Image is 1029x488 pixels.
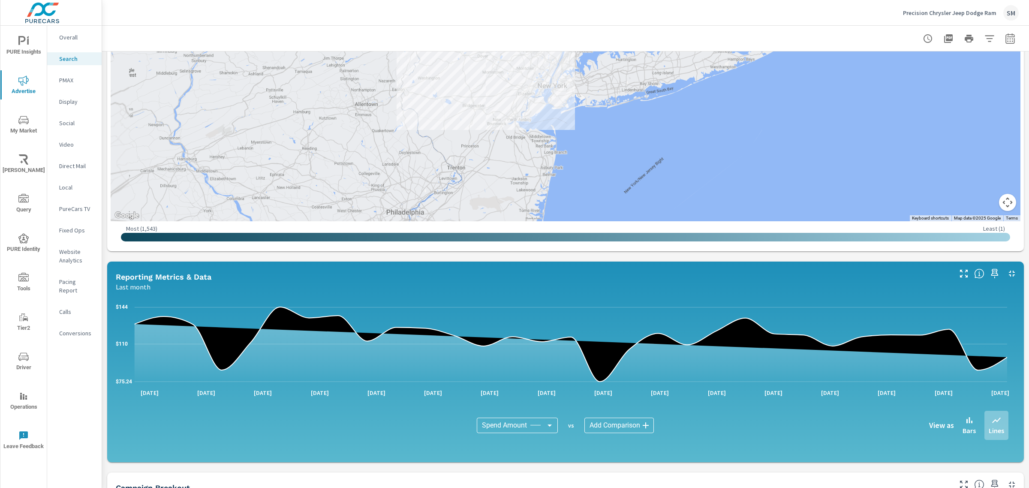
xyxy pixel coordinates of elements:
img: Google [113,210,141,221]
div: Pacing Report [47,275,102,297]
p: Website Analytics [59,247,95,265]
p: [DATE] [305,389,335,397]
p: [DATE] [532,389,562,397]
button: Minimize Widget [1005,267,1019,280]
div: Display [47,95,102,108]
span: Advertise [3,75,44,96]
div: Fixed Ops [47,224,102,237]
div: PureCars TV [47,202,102,215]
div: SM [1003,5,1019,21]
p: Pacing Report [59,277,95,295]
span: My Market [3,115,44,136]
p: Lines [989,425,1004,436]
span: Operations [3,391,44,412]
p: [DATE] [191,389,221,397]
p: [DATE] [588,389,618,397]
div: Video [47,138,102,151]
p: Least ( 1 ) [983,225,1005,232]
div: nav menu [0,26,47,460]
span: Tier2 [3,312,44,333]
div: Direct Mail [47,160,102,172]
p: Precision Chrysler Jeep Dodge Ram [903,9,996,17]
p: Most ( 1,543 ) [126,225,157,232]
span: Spend Amount [482,421,527,430]
button: Make Fullscreen [957,267,971,280]
span: PURE Identity [3,233,44,254]
a: Terms (opens in new tab) [1006,216,1018,220]
div: Calls [47,305,102,318]
span: Map data ©2025 Google [954,216,1001,220]
button: Apply Filters [981,30,998,47]
p: Overall [59,33,95,42]
a: Open this area in Google Maps (opens a new window) [113,210,141,221]
text: $75.24 [116,379,132,385]
h6: View as [929,421,954,430]
span: Query [3,194,44,215]
div: Add Comparison [584,418,654,433]
p: Local [59,183,95,192]
p: vs [558,422,584,429]
div: Social [47,117,102,130]
span: Understand Search data over time and see how metrics compare to each other. [974,268,984,279]
span: Driver [3,352,44,373]
p: Bars [963,425,976,436]
button: Select Date Range [1002,30,1019,47]
span: [PERSON_NAME] [3,154,44,175]
span: Tools [3,273,44,294]
span: Leave Feedback [3,431,44,452]
p: [DATE] [418,389,448,397]
p: Last month [116,282,150,292]
text: $110 [116,341,128,347]
div: Overall [47,31,102,44]
span: PURE Insights [3,36,44,57]
p: Fixed Ops [59,226,95,235]
div: Website Analytics [47,245,102,267]
p: [DATE] [475,389,505,397]
button: Print Report [960,30,978,47]
p: [DATE] [248,389,278,397]
div: PMAX [47,74,102,87]
p: PureCars TV [59,205,95,213]
p: Search [59,54,95,63]
p: Display [59,97,95,106]
p: [DATE] [702,389,732,397]
button: Map camera controls [999,194,1016,211]
p: [DATE] [135,389,165,397]
p: Calls [59,307,95,316]
text: $144 [116,304,128,310]
div: Spend Amount [477,418,558,433]
span: Save this to your personalized report [988,267,1002,280]
p: Social [59,119,95,127]
p: Conversions [59,329,95,337]
p: [DATE] [929,389,959,397]
div: Search [47,52,102,65]
span: Add Comparison [590,421,640,430]
p: Direct Mail [59,162,95,170]
p: [DATE] [758,389,788,397]
div: Local [47,181,102,194]
button: Keyboard shortcuts [912,215,949,221]
p: [DATE] [872,389,902,397]
p: PMAX [59,76,95,84]
button: "Export Report to PDF" [940,30,957,47]
p: [DATE] [985,389,1015,397]
p: [DATE] [645,389,675,397]
p: [DATE] [815,389,845,397]
p: Video [59,140,95,149]
h5: Reporting Metrics & Data [116,272,211,281]
div: Conversions [47,327,102,340]
p: [DATE] [361,389,391,397]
